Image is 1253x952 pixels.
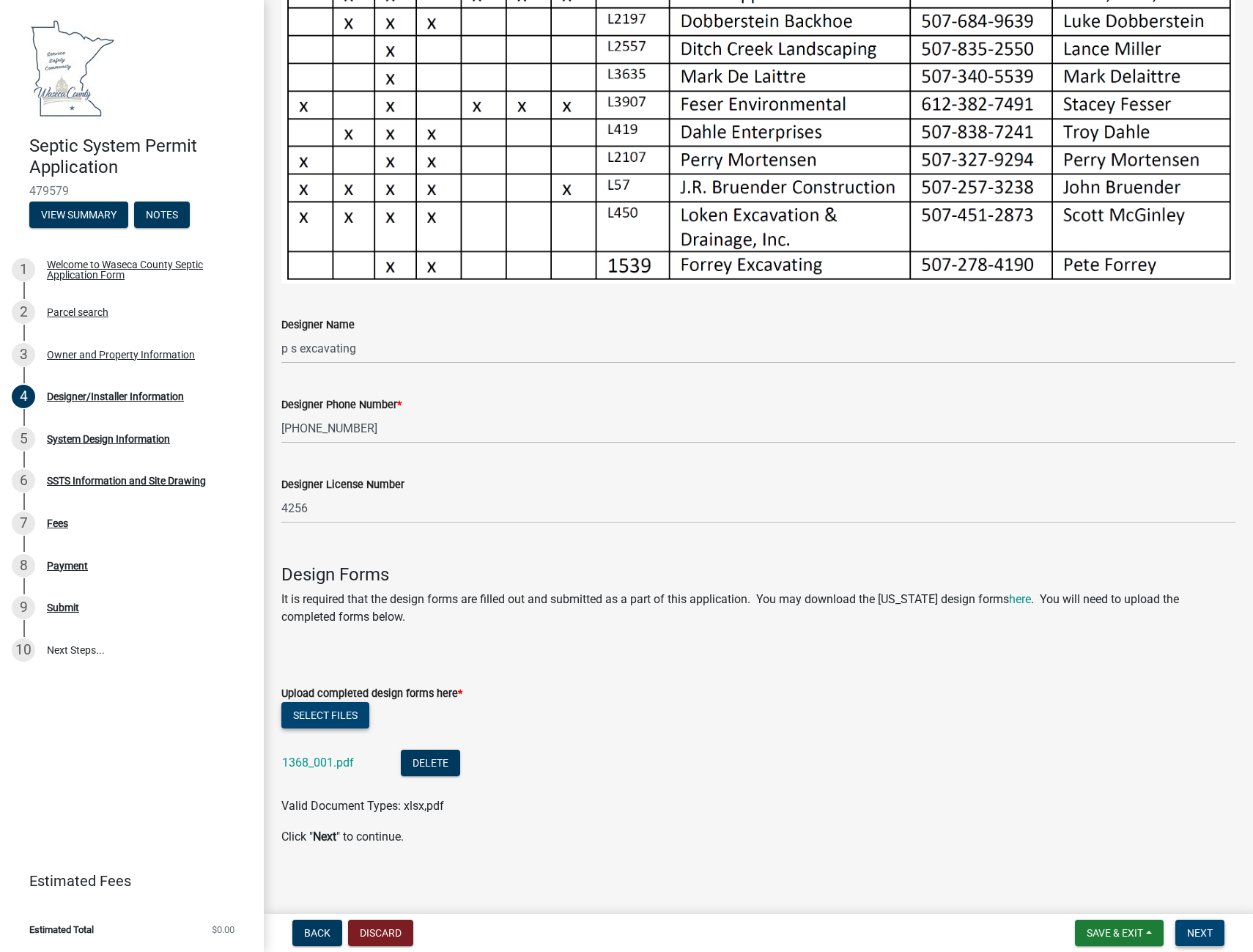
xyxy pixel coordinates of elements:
img: Waseca County, Minnesota [29,15,116,120]
div: Designer/Installer Information [47,391,184,402]
p: It is required that the design forms are filled out and submitted as a part of this application. ... [281,591,1235,626]
div: Fees [47,518,68,528]
label: Upload completed design forms here [281,689,462,699]
span: Valid Document Types: xlsx,pdf [281,799,444,813]
wm-modal-confirm: Summary [29,210,128,221]
div: 8 [12,554,35,578]
button: Back [292,920,342,946]
wm-modal-confirm: Notes [134,210,190,221]
div: 9 [12,596,35,619]
div: Owner and Property Information [47,350,195,360]
label: Designer Phone Number [281,400,402,410]
a: here [1009,592,1031,606]
div: Payment [47,561,88,571]
div: SSTS Information and Site Drawing [47,476,206,486]
div: 1 [12,258,35,281]
h4: Septic System Permit Application [29,136,252,178]
span: $0.00 [212,925,234,934]
div: 10 [12,638,35,662]
div: Parcel search [47,307,108,317]
div: 7 [12,512,35,535]
button: Next [1175,920,1224,946]
div: 2 [12,300,35,324]
p: Click " " to continue. [281,828,1235,846]
div: System Design Information [47,434,170,444]
div: Welcome to Waseca County Septic Application Form [47,259,240,280]
span: Save & Exit [1087,927,1143,939]
div: 3 [12,343,35,366]
div: 6 [12,469,35,492]
wm-modal-confirm: Delete Document [401,757,460,771]
label: Designer License Number [281,480,404,490]
button: Notes [134,202,190,228]
a: Estimated Fees [12,866,240,896]
span: Estimated Total [29,925,94,934]
strong: Next [313,830,336,844]
button: Discard [348,920,413,946]
span: Back [304,927,330,939]
a: 1368_001.pdf [282,756,354,770]
h4: Design Forms [281,564,1235,586]
label: Designer Name [281,320,355,331]
div: 5 [12,427,35,451]
div: Submit [47,602,79,613]
button: Save & Exit [1075,920,1164,946]
button: Select files [281,702,369,728]
button: Delete [401,750,460,776]
span: Next [1187,927,1213,939]
button: View Summary [29,202,128,228]
span: 479579 [29,184,234,198]
div: 4 [12,385,35,408]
